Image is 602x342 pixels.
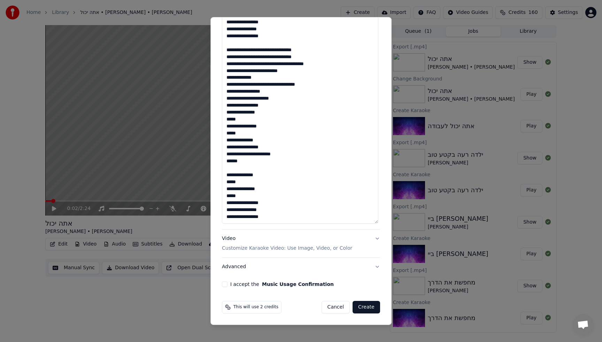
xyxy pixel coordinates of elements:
[222,230,380,257] button: VideoCustomize Karaoke Video: Use Image, Video, or Color
[222,245,352,252] p: Customize Karaoke Video: Use Image, Video, or Color
[262,282,334,287] button: I accept the
[233,304,278,310] span: This will use 2 credits
[222,258,380,276] button: Advanced
[322,301,350,313] button: Cancel
[353,301,380,313] button: Create
[230,282,334,287] label: I accept the
[222,235,352,252] div: Video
